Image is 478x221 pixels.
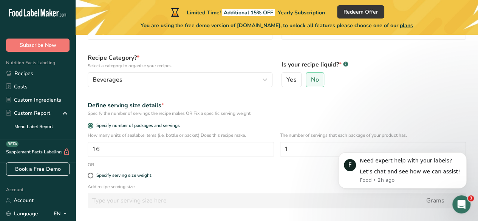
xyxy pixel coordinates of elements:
label: Is your recipe liquid? [282,60,466,69]
span: Subscribe Now [20,41,56,49]
a: Language [6,207,38,220]
p: Select a category to organize your recipes [88,62,272,69]
div: Custom Report [6,109,50,117]
button: Redeem Offer [337,5,384,19]
span: Redeem Offer [343,8,378,16]
iframe: Intercom live chat [452,195,470,213]
button: Subscribe Now [6,39,70,52]
span: 3 [468,195,474,201]
div: Define serving size details [88,101,466,110]
div: Limited Time! [169,8,325,17]
span: Beverages [93,75,122,84]
div: EN [54,209,70,218]
div: Specify serving size weight [96,173,151,178]
input: Type your serving size here [88,193,422,208]
p: How many units of sealable items (i.e. bottle or packet) Does this recipe make. [88,132,274,139]
span: Specify number of packages and servings [93,123,180,128]
span: You are using the free demo version of [DOMAIN_NAME], to unlock all features please choose one of... [141,22,413,29]
button: Beverages [88,72,272,87]
span: Additional 15% OFF [222,9,275,16]
p: The number of servings that each package of your product has. [280,132,466,139]
div: Specify the number of servings the recipe makes OR Fix a specific serving weight [88,110,466,117]
span: Yes [286,76,296,83]
a: Book a Free Demo [6,162,70,176]
iframe: Intercom notifications message [327,141,478,201]
span: plans [400,22,413,29]
div: OR [83,161,99,168]
p: Add recipe serving size. [88,183,466,190]
span: Yearly Subscription [278,9,325,16]
div: BETA [6,141,19,147]
span: No [311,76,319,83]
label: Recipe Category? [88,53,272,69]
